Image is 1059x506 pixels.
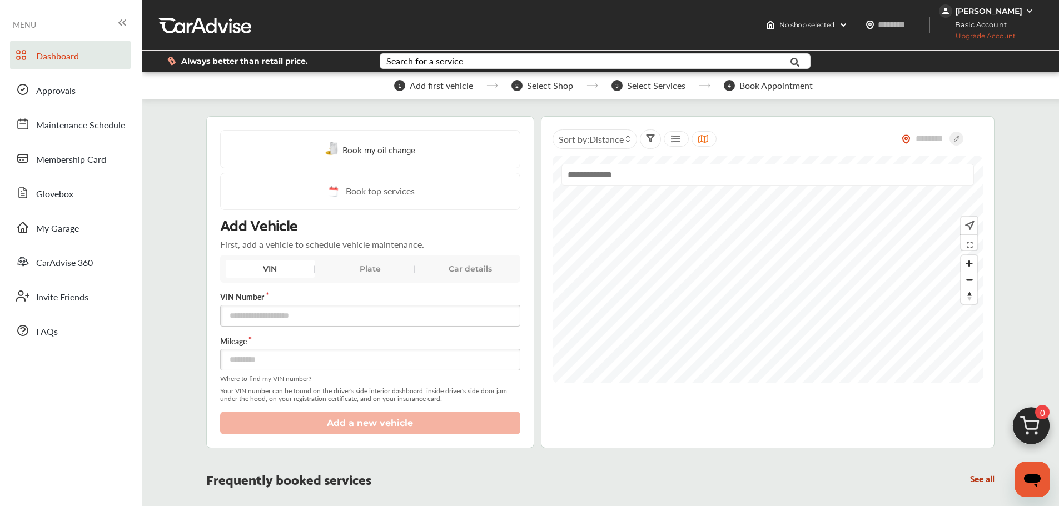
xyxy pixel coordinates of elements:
div: [PERSON_NAME] [955,6,1022,16]
a: Maintenance Schedule [10,109,131,138]
a: Approvals [10,75,131,104]
img: cal_icon.0803b883.svg [326,184,340,198]
img: stepper-arrow.e24c07c6.svg [699,83,710,88]
label: VIN Number [220,291,520,302]
a: Glovebox [10,178,131,207]
a: Book my oil change [325,142,415,157]
p: Add Vehicle [220,214,297,233]
img: dollor_label_vector.a70140d1.svg [167,56,176,66]
span: Your VIN number can be found on the driver's side interior dashboard, inside driver's side door j... [220,387,520,403]
span: Add first vehicle [410,81,473,91]
span: Invite Friends [36,290,88,305]
span: Book top services [346,184,415,198]
a: CarAdvise 360 [10,247,131,276]
img: stepper-arrow.e24c07c6.svg [486,83,498,88]
button: Zoom out [961,272,977,288]
span: Maintenance Schedule [36,118,125,133]
label: Mileage [220,335,520,347]
a: Invite Friends [10,282,131,310]
canvas: Map [553,156,983,383]
img: header-down-arrow.9dd2ce7d.svg [839,21,848,29]
img: location_vector.a44bc228.svg [866,21,874,29]
img: oil-change.e5047c97.svg [325,142,340,156]
span: 3 [611,80,623,91]
p: First, add a vehicle to schedule vehicle maintenance. [220,238,424,251]
span: Select Services [627,81,685,91]
span: Upgrade Account [939,32,1016,46]
span: No shop selected [779,21,834,29]
span: Sort by : [559,133,624,146]
a: Book top services [220,173,520,210]
a: See all [970,473,995,483]
img: recenter.ce011a49.svg [963,219,975,232]
span: 4 [724,80,735,91]
img: header-home-logo.8d720a4f.svg [766,21,775,29]
a: FAQs [10,316,131,345]
button: Zoom in [961,255,977,272]
img: location_vector_orange.38f05af8.svg [902,134,911,144]
div: Search for a service [386,57,463,66]
a: Dashboard [10,41,131,69]
img: cart_icon.3d0951e8.svg [1005,402,1058,455]
button: Reset bearing to north [961,288,977,304]
span: Approvals [36,84,76,98]
img: stepper-arrow.e24c07c6.svg [586,83,598,88]
span: 2 [511,80,523,91]
span: Book Appointment [739,81,813,91]
p: Frequently booked services [206,473,371,484]
span: Membership Card [36,153,106,167]
span: Glovebox [36,187,73,202]
span: 0 [1035,405,1050,419]
span: 1 [394,80,405,91]
div: VIN [226,260,315,278]
div: Car details [426,260,515,278]
a: Membership Card [10,144,131,173]
span: Select Shop [527,81,573,91]
span: My Garage [36,222,79,236]
span: Distance [589,133,624,146]
span: Where to find my VIN number? [220,375,520,383]
a: My Garage [10,213,131,242]
span: Always better than retail price. [181,57,308,65]
img: WGsFRI8htEPBVLJbROoPRyZpYNWhNONpIPPETTm6eUC0GeLEiAAAAAElFTkSuQmCC [1025,7,1034,16]
span: MENU [13,20,36,29]
span: FAQs [36,325,58,339]
div: Plate [326,260,415,278]
span: Dashboard [36,49,79,64]
span: Book my oil change [342,142,415,157]
span: Basic Account [940,19,1015,31]
iframe: Button to launch messaging window [1015,462,1050,497]
span: CarAdvise 360 [36,256,93,270]
img: header-divider.bc55588e.svg [929,17,930,33]
img: jVpblrzwTbfkPYzPPzSLxeg0AAAAASUVORK5CYII= [939,4,952,18]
